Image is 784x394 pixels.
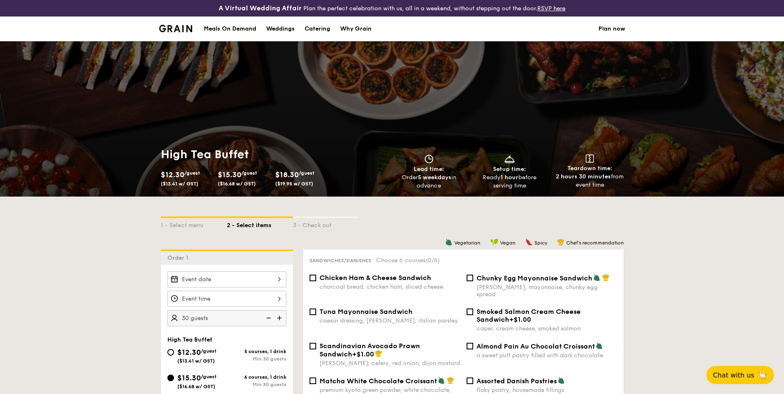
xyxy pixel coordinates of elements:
[227,382,286,387] div: Min 30 guests
[500,240,515,246] span: Vegan
[556,173,611,180] strong: 2 hours 30 minutes
[509,316,531,323] span: +$1.00
[477,274,592,282] span: Chunky Egg Mayonnaise Sandwich
[219,3,302,13] h4: A Virtual Wedding Affair
[227,349,286,354] div: 5 courses, 1 drink
[266,17,295,41] div: Weddings
[490,238,498,246] img: icon-vegan.f8ff3823.svg
[261,17,300,41] a: Weddings
[293,218,359,230] div: 3 - Check out
[467,275,473,281] input: Chunky Egg Mayonnaise Sandwich[PERSON_NAME], mayonnaise, chunky egg spread
[161,147,389,162] h1: High Tea Buffet
[310,309,316,315] input: Tuna Mayonnaise Sandwichcaesar dressing, [PERSON_NAME], italian parsley
[598,17,625,41] a: Plan now
[161,218,227,230] div: 1 - Select menu
[493,166,526,173] span: Setup time:
[177,358,215,364] span: ($13.41 w/ GST)
[586,154,594,163] img: icon-teardown.65201eee.svg
[167,254,192,261] span: Order 1
[467,309,473,315] input: Smoked Salmon Cream Cheese Sandwich+$1.00caper, cream cheese, smoked salmon
[352,350,374,358] span: +$1.00
[477,284,617,298] div: [PERSON_NAME], mayonnaise, chunky egg spread
[500,174,518,181] strong: 1 hour
[201,374,217,380] span: /guest
[241,170,257,176] span: /guest
[319,360,460,367] div: [PERSON_NAME], celery, red onion, dijon mustard
[477,325,617,332] div: caper, cream cheese, smoked salmon
[310,275,316,281] input: Chicken Ham & Cheese Sandwichcharcoal bread, chicken ham, sliced cheese
[713,371,754,379] span: Chat with us
[310,343,316,349] input: Scandinavian Avocado Prawn Sandwich+$1.00[PERSON_NAME], celery, red onion, dijon mustard
[167,291,286,307] input: Event time
[319,317,460,324] div: caesar dressing, [PERSON_NAME], italian parsley
[159,25,193,32] a: Logotype
[525,238,533,246] img: icon-spicy.37a8142b.svg
[227,218,293,230] div: 2 - Select items
[477,342,595,350] span: Almond Pain Au Chocolat Croissant
[310,258,371,263] span: Sandwiches/Danishes
[392,173,466,190] div: Order in advance
[177,373,201,382] span: $15.30
[161,181,198,187] span: ($13.41 w/ GST)
[423,154,435,164] img: icon-clock.2db775ea.svg
[319,377,437,385] span: Matcha White Chocolate Croissant
[218,170,241,179] span: $15.30
[503,154,516,164] img: icon-dish.430c3a2e.svg
[534,240,547,246] span: Spicy
[201,348,217,354] span: /guest
[558,377,565,384] img: icon-vegetarian.fe4039eb.svg
[340,17,372,41] div: Why Grain
[305,17,330,41] div: Catering
[274,310,286,326] img: icon-add.58712e84.svg
[426,257,440,264] span: (0/6)
[477,352,617,359] div: a sweet puff pastry filled with dark chocolate
[418,174,451,181] strong: 5 weekdays
[467,343,473,349] input: Almond Pain Au Chocolat Croissanta sweet puff pastry filled with dark chocolate
[477,377,557,385] span: Assorted Danish Pastries
[454,240,480,246] span: Vegetarian
[566,240,624,246] span: Chef's recommendation
[477,387,617,394] div: flaky pastry, housemade fillings
[177,384,215,389] span: ($16.68 w/ GST)
[167,336,212,343] span: High Tea Buffet
[167,310,286,326] input: Number of guests
[376,257,440,264] span: Choose 6 courses
[310,377,316,384] input: Matcha White Chocolate Croissantpremium kyoto green powder, white chocolate, croissant
[472,173,546,190] div: Ready before serving time
[596,342,603,349] img: icon-vegetarian.fe4039eb.svg
[447,377,454,384] img: icon-chef-hat.a58ddaea.svg
[262,310,274,326] img: icon-reduce.1d2dbef1.svg
[299,170,315,176] span: /guest
[227,374,286,380] div: 6 courses, 1 drink
[414,166,444,173] span: Lead time:
[335,17,377,41] a: Why Grain
[218,181,256,187] span: ($16.68 w/ GST)
[602,274,610,281] img: icon-chef-hat.a58ddaea.svg
[167,271,286,287] input: Event date
[319,308,412,316] span: Tuna Mayonnaise Sandwich
[445,238,453,246] img: icon-vegetarian.fe4039eb.svg
[184,170,200,176] span: /guest
[319,283,460,290] div: charcoal bread, chicken ham, sliced cheese
[154,3,630,13] div: Plan the perfect celebration with us, all in a weekend, without stepping out the door.
[161,170,184,179] span: $12.30
[319,342,420,358] span: Scandinavian Avocado Prawn Sandwich
[300,17,335,41] a: Catering
[167,349,174,356] input: $12.30/guest($13.41 w/ GST)5 courses, 1 drinkMin 30 guests
[467,377,473,384] input: Assorted Danish Pastriesflaky pastry, housemade fillings
[438,377,445,384] img: icon-vegetarian.fe4039eb.svg
[477,308,581,323] span: Smoked Salmon Cream Cheese Sandwich
[758,370,767,380] span: 🦙
[167,375,174,381] input: $15.30/guest($16.68 w/ GST)6 courses, 1 drinkMin 30 guests
[275,181,313,187] span: ($19.95 w/ GST)
[227,356,286,362] div: Min 30 guests
[557,238,565,246] img: icon-chef-hat.a58ddaea.svg
[159,25,193,32] img: Grain
[375,350,382,357] img: icon-chef-hat.a58ddaea.svg
[593,274,601,281] img: icon-vegetarian.fe4039eb.svg
[177,348,201,357] span: $12.30
[275,170,299,179] span: $18.30
[567,165,612,172] span: Teardown time:
[537,5,565,12] a: RSVP here
[204,17,256,41] div: Meals On Demand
